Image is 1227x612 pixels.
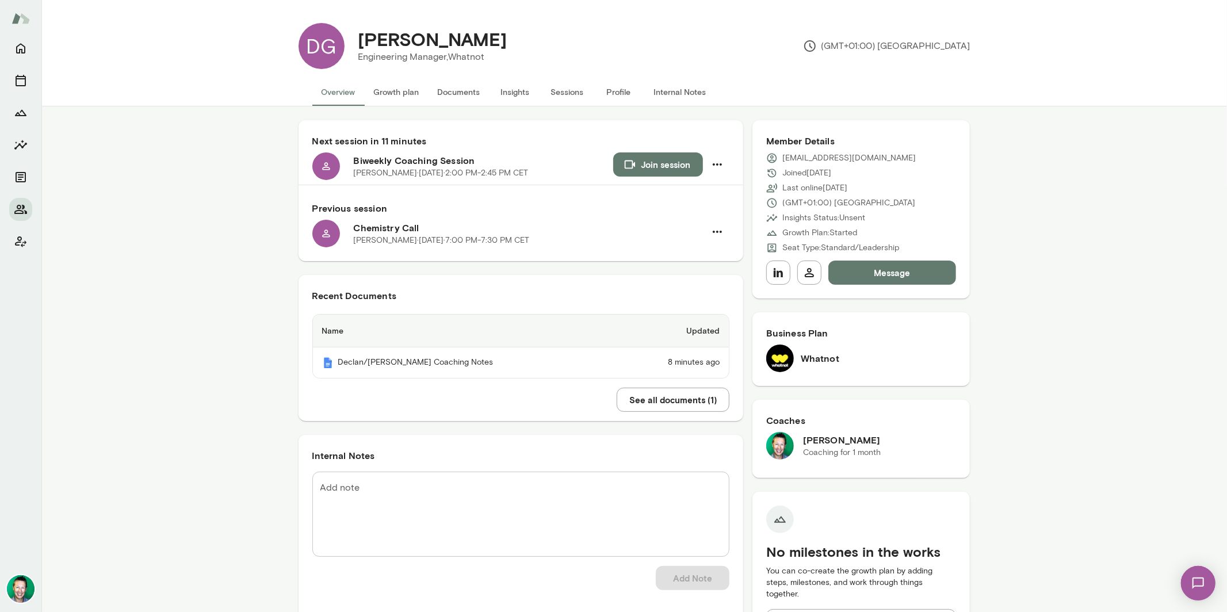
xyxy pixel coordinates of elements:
[803,447,881,458] p: Coaching for 1 month
[801,351,839,365] h6: Whatnot
[9,230,32,253] button: Client app
[782,227,857,239] p: Growth Plan: Started
[12,7,30,29] img: Mento
[354,154,613,167] h6: Biweekly Coaching Session
[7,575,35,603] img: Brian Lawrence
[645,78,716,106] button: Internal Notes
[782,167,831,179] p: Joined [DATE]
[429,78,490,106] button: Documents
[766,432,794,460] img: Brian Lawrence
[766,326,957,340] h6: Business Plan
[490,78,541,106] button: Insights
[312,78,365,106] button: Overview
[312,134,729,148] h6: Next session in 11 minutes
[782,152,916,164] p: [EMAIL_ADDRESS][DOMAIN_NAME]
[766,542,957,561] h5: No milestones in the works
[312,201,729,215] h6: Previous session
[766,134,957,148] h6: Member Details
[782,182,847,194] p: Last online [DATE]
[312,289,729,303] h6: Recent Documents
[766,414,957,427] h6: Coaches
[354,235,530,246] p: [PERSON_NAME] · [DATE] · 7:00 PM-7:30 PM CET
[9,69,32,92] button: Sessions
[365,78,429,106] button: Growth plan
[782,197,915,209] p: (GMT+01:00) [GEOGRAPHIC_DATA]
[593,78,645,106] button: Profile
[313,347,617,378] th: Declan/[PERSON_NAME] Coaching Notes
[9,166,32,189] button: Documents
[312,449,729,462] h6: Internal Notes
[828,261,957,285] button: Message
[541,78,593,106] button: Sessions
[354,221,705,235] h6: Chemistry Call
[617,347,729,378] td: 8 minutes ago
[803,433,881,447] h6: [PERSON_NAME]
[9,133,32,156] button: Insights
[9,101,32,124] button: Growth Plan
[9,37,32,60] button: Home
[782,242,899,254] p: Seat Type: Standard/Leadership
[354,167,529,179] p: [PERSON_NAME] · [DATE] · 2:00 PM-2:45 PM CET
[299,23,345,69] div: DG
[322,357,334,369] img: Mento
[766,565,957,600] p: You can co-create the growth plan by adding steps, milestones, and work through things together.
[803,39,970,53] p: (GMT+01:00) [GEOGRAPHIC_DATA]
[613,152,703,177] button: Join session
[9,198,32,221] button: Members
[358,50,507,64] p: Engineering Manager, Whatnot
[782,212,865,224] p: Insights Status: Unsent
[617,388,729,412] button: See all documents (1)
[313,315,617,347] th: Name
[358,28,507,50] h4: [PERSON_NAME]
[617,315,729,347] th: Updated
